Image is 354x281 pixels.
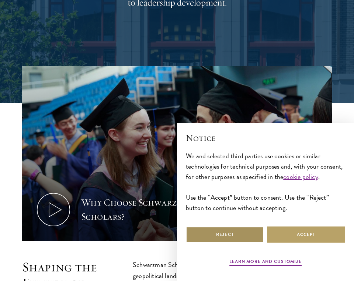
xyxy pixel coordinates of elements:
a: cookie policy [283,172,318,182]
button: Reject [186,226,264,243]
h2: Notice [186,132,345,144]
button: Why Choose Schwarzman Scholars? [22,66,332,241]
div: We and selected third parties use cookies or similar technologies for technical purposes and, wit... [186,151,345,213]
button: Learn more and customize [229,258,302,267]
button: Accept [267,226,345,243]
div: Why Choose Schwarzman Scholars? [81,196,218,224]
